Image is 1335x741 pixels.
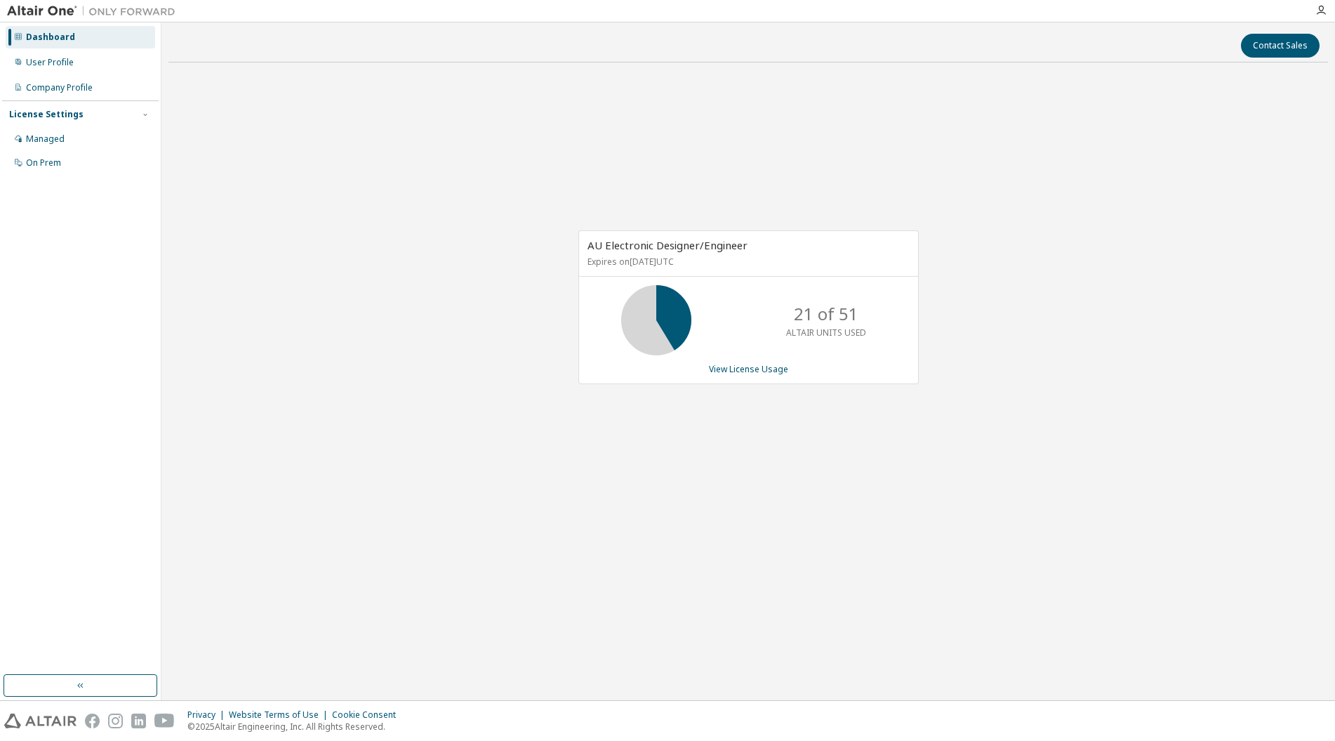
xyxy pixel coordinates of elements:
div: Company Profile [26,82,93,93]
span: AU Electronic Designer/Engineer [587,238,748,252]
div: Website Terms of Use [229,709,332,721]
p: © 2025 Altair Engineering, Inc. All Rights Reserved. [187,721,404,733]
div: Managed [26,133,65,145]
div: License Settings [9,109,84,120]
img: youtube.svg [154,714,175,728]
div: User Profile [26,57,74,68]
img: altair_logo.svg [4,714,77,728]
p: 21 of 51 [794,302,858,326]
button: Contact Sales [1241,34,1320,58]
a: View License Usage [709,363,788,375]
img: instagram.svg [108,714,123,728]
img: linkedin.svg [131,714,146,728]
div: Privacy [187,709,229,721]
p: Expires on [DATE] UTC [587,256,906,268]
p: ALTAIR UNITS USED [786,327,866,339]
div: Cookie Consent [332,709,404,721]
div: On Prem [26,157,61,169]
img: facebook.svg [85,714,100,728]
img: Altair One [7,4,182,18]
div: Dashboard [26,32,75,43]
